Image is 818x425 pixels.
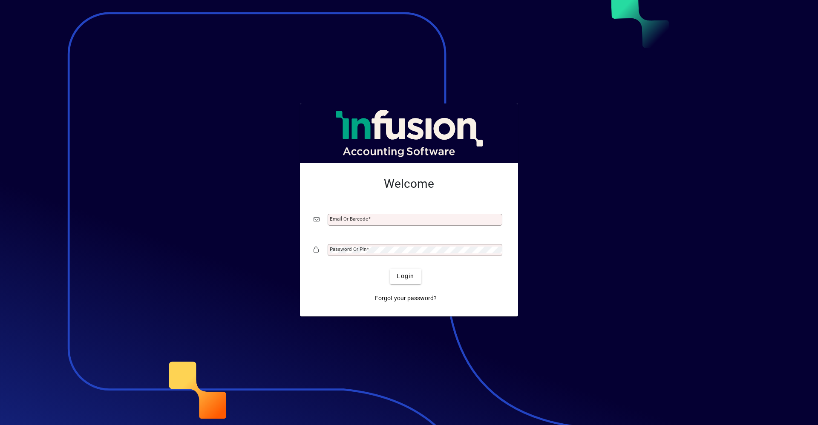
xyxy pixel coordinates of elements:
[330,216,368,222] mat-label: Email or Barcode
[372,291,440,306] a: Forgot your password?
[314,177,504,191] h2: Welcome
[390,269,421,284] button: Login
[375,294,437,303] span: Forgot your password?
[397,272,414,281] span: Login
[330,246,366,252] mat-label: Password or Pin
